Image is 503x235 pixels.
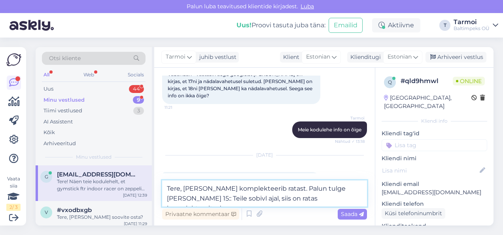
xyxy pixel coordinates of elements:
span: Nähtud ✓ 13:18 [335,138,365,144]
span: v [45,209,48,215]
div: # qld9hmwl [401,76,453,86]
textarea: Tere, [PERSON_NAME] komplekteerib ratast. Palun tulge [PERSON_NAME] 15:: Teile sobivl ajal, siis ... [162,180,367,207]
p: Klienditeekond [382,222,487,230]
span: Online [453,77,485,85]
input: Lisa nimi [382,166,478,175]
div: Tere! Näen teie kodulehelt, et gymstick ftr indoor racer on zeppelini poes? Kas [PERSON_NAME] [PE... [57,178,147,192]
span: g [45,174,48,180]
b: Uus! [236,21,251,29]
span: Tarmoi [166,53,185,61]
div: Aktiivne [372,18,420,32]
span: #vxodbxgb [57,207,92,214]
span: Estonian [306,53,330,61]
p: Kliendi email [382,180,487,188]
p: Kliendi nimi [382,154,487,163]
div: 44 [129,85,144,93]
div: Web [82,70,96,80]
div: Minu vestlused [43,96,85,104]
div: Tiimi vestlused [43,107,82,115]
div: 2 / 3 [6,204,21,211]
div: All [42,70,51,80]
div: 3 [133,107,144,115]
div: Uus [43,85,53,93]
div: Tarmoi [454,19,490,25]
div: 9 [133,96,144,104]
div: Arhiveeri vestlus [425,52,486,63]
div: Socials [126,70,146,80]
span: 11:21 [165,104,194,110]
div: juhib vestlust [196,53,236,61]
p: Kliendi telefon [382,200,487,208]
div: Küsi telefoninumbrit [382,208,445,219]
span: q [388,79,392,85]
a: TarmoiBaltimpeks OÜ [454,19,498,32]
span: Tarmoi [335,115,365,121]
button: Emailid [329,18,363,33]
div: AI Assistent [43,118,73,126]
div: T [439,20,450,31]
span: Estonian [388,53,412,61]
div: [DATE] 11:29 [124,221,147,227]
div: [DATE] [162,152,367,159]
div: [GEOGRAPHIC_DATA], [GEOGRAPHIC_DATA] [384,94,471,110]
div: Proovi tasuta juba täna: [236,21,325,30]
div: Klienditugi [347,53,381,61]
input: Lisa tag [382,139,487,151]
span: gerlipoder300@gmail.com [57,171,139,178]
div: Tere, [PERSON_NAME] soovite osta? [57,214,147,221]
span: Saada [341,210,364,218]
p: Kliendi tag'id [382,129,487,138]
div: Baltimpeks OÜ [454,25,490,32]
div: Vaata siia [6,175,21,211]
div: Kliendi info [382,117,487,125]
span: Luba [298,3,316,10]
div: Kõik [43,129,55,136]
div: [DATE] 12:39 [123,192,147,198]
div: Klient [280,53,299,61]
span: Meie kodulehe info on õige [298,127,361,133]
div: Privaatne kommentaar [162,209,239,220]
p: [EMAIL_ADDRESS][DOMAIN_NAME] [382,188,487,197]
span: Minu vestlused [76,154,112,161]
span: Otsi kliente [49,54,81,63]
div: Arhiveeritud [43,140,76,148]
img: Askly Logo [6,53,21,66]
